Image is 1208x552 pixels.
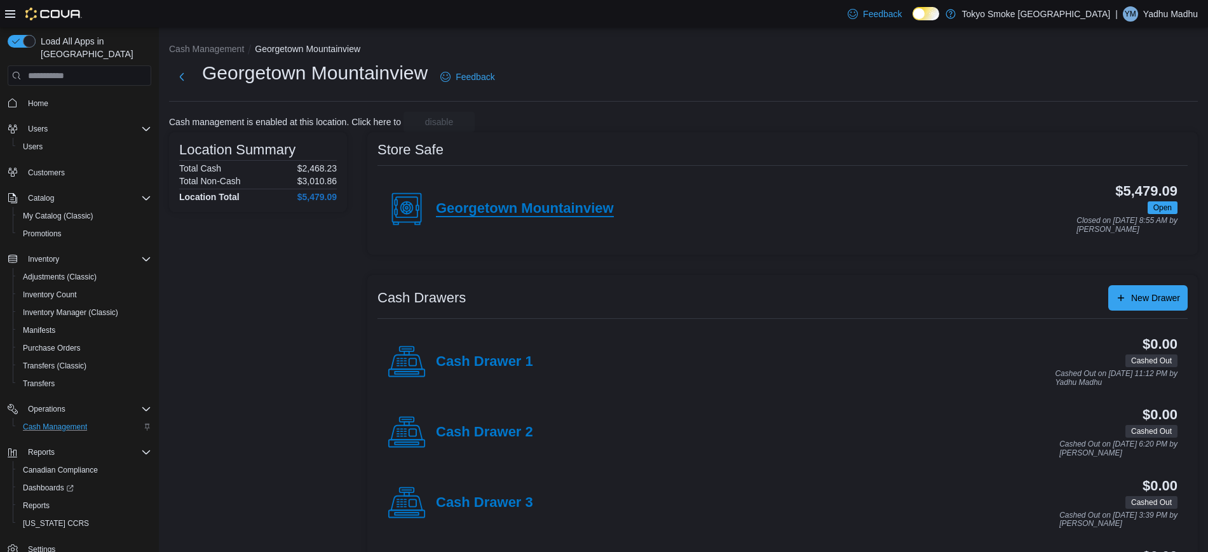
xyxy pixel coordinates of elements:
[1131,292,1180,304] span: New Drawer
[23,211,93,221] span: My Catalog (Classic)
[13,479,156,497] a: Dashboards
[18,269,151,285] span: Adjustments (Classic)
[18,208,151,224] span: My Catalog (Classic)
[18,358,92,374] a: Transfers (Classic)
[13,339,156,357] button: Purchase Orders
[297,176,337,186] p: $3,010.86
[13,138,156,156] button: Users
[1123,6,1138,22] div: Yadhu Madhu
[23,343,81,353] span: Purchase Orders
[23,96,53,111] a: Home
[425,116,453,128] span: disable
[23,95,151,111] span: Home
[18,323,151,338] span: Manifests
[1115,184,1177,199] h3: $5,479.09
[18,376,151,391] span: Transfers
[18,208,98,224] a: My Catalog (Classic)
[23,401,71,417] button: Operations
[18,498,151,513] span: Reports
[13,304,156,321] button: Inventory Manager (Classic)
[913,7,939,20] input: Dark Mode
[18,305,123,320] a: Inventory Manager (Classic)
[18,269,102,285] a: Adjustments (Classic)
[18,340,86,356] a: Purchase Orders
[13,357,156,375] button: Transfers (Classic)
[179,163,221,173] h6: Total Cash
[436,424,533,441] h4: Cash Drawer 2
[13,286,156,304] button: Inventory Count
[18,462,103,478] a: Canadian Compliance
[179,142,295,158] h3: Location Summary
[1125,496,1177,509] span: Cashed Out
[18,287,82,302] a: Inventory Count
[28,404,65,414] span: Operations
[23,422,87,432] span: Cash Management
[297,192,337,202] h4: $5,479.09
[23,272,97,282] span: Adjustments (Classic)
[377,290,466,306] h3: Cash Drawers
[23,165,70,180] a: Customers
[28,193,54,203] span: Catalog
[843,1,907,27] a: Feedback
[23,501,50,511] span: Reports
[18,226,67,241] a: Promotions
[23,445,60,460] button: Reports
[255,44,360,54] button: Georgetown Mountainview
[202,60,428,86] h1: Georgetown Mountainview
[169,43,1198,58] nav: An example of EuiBreadcrumbs
[23,325,55,335] span: Manifests
[1131,497,1172,508] span: Cashed Out
[18,139,151,154] span: Users
[1076,217,1177,234] p: Closed on [DATE] 8:55 AM by [PERSON_NAME]
[18,498,55,513] a: Reports
[436,495,533,511] h4: Cash Drawer 3
[169,44,244,54] button: Cash Management
[36,35,151,60] span: Load All Apps in [GEOGRAPHIC_DATA]
[18,462,151,478] span: Canadian Compliance
[1143,337,1177,352] h3: $0.00
[1059,511,1177,528] p: Cashed Out on [DATE] 3:39 PM by [PERSON_NAME]
[18,287,151,302] span: Inventory Count
[23,379,55,389] span: Transfers
[3,93,156,112] button: Home
[23,191,151,206] span: Catalog
[18,226,151,241] span: Promotions
[436,201,614,217] h4: Georgetown Mountainview
[404,112,475,132] button: disable
[18,376,60,391] a: Transfers
[179,176,241,186] h6: Total Non-Cash
[1131,355,1172,367] span: Cashed Out
[13,375,156,393] button: Transfers
[13,497,156,515] button: Reports
[13,461,156,479] button: Canadian Compliance
[1148,201,1177,214] span: Open
[18,516,151,531] span: Washington CCRS
[3,120,156,138] button: Users
[18,139,48,154] a: Users
[3,443,156,461] button: Reports
[23,165,151,180] span: Customers
[18,480,79,495] a: Dashboards
[23,465,98,475] span: Canadian Compliance
[377,142,444,158] h3: Store Safe
[297,163,337,173] p: $2,468.23
[169,117,401,127] p: Cash management is enabled at this location. Click here to
[23,307,118,318] span: Inventory Manager (Classic)
[3,163,156,182] button: Customers
[179,192,240,202] h4: Location Total
[28,254,59,264] span: Inventory
[23,445,151,460] span: Reports
[1143,6,1198,22] p: Yadhu Madhu
[28,447,55,457] span: Reports
[18,323,60,338] a: Manifests
[18,480,151,495] span: Dashboards
[18,358,151,374] span: Transfers (Classic)
[23,252,64,267] button: Inventory
[1143,478,1177,494] h3: $0.00
[436,354,533,370] h4: Cash Drawer 1
[1153,202,1172,213] span: Open
[28,168,65,178] span: Customers
[13,321,156,339] button: Manifests
[23,142,43,152] span: Users
[23,518,89,528] span: [US_STATE] CCRS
